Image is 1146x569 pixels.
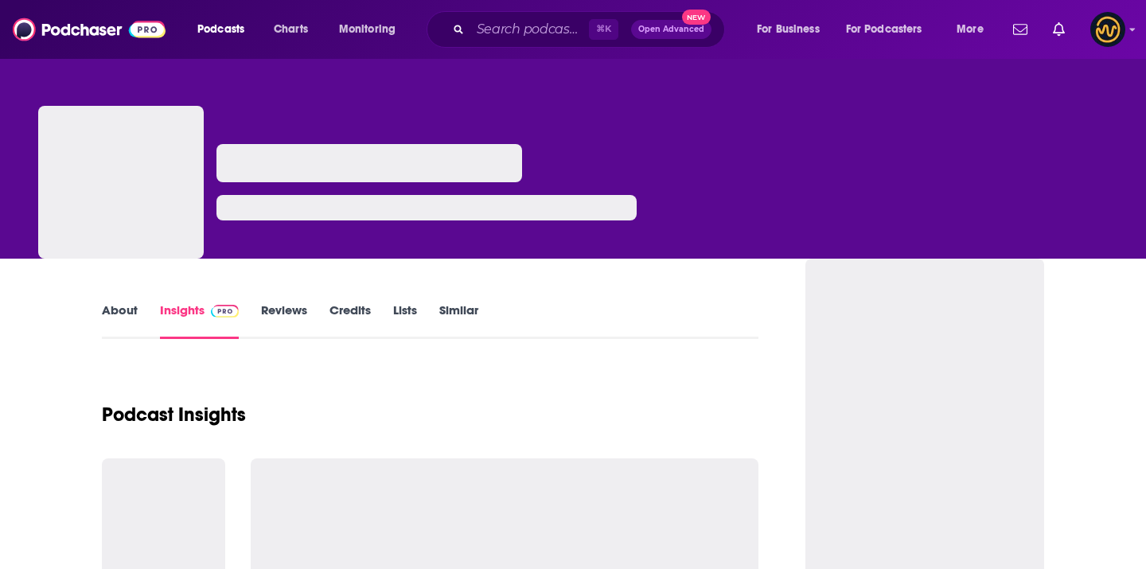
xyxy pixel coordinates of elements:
span: Monitoring [339,18,396,41]
button: open menu [328,17,416,42]
span: For Podcasters [846,18,922,41]
img: Podchaser Pro [211,305,239,318]
a: Similar [439,302,478,339]
img: User Profile [1090,12,1125,47]
button: open menu [836,17,945,42]
button: open menu [945,17,1004,42]
a: InsightsPodchaser Pro [160,302,239,339]
div: Search podcasts, credits, & more... [442,11,740,48]
span: For Business [757,18,820,41]
a: Credits [329,302,371,339]
h1: Podcast Insights [102,403,246,427]
a: Show notifications dropdown [1047,16,1071,43]
img: Podchaser - Follow, Share and Rate Podcasts [13,14,166,45]
button: Open AdvancedNew [631,20,711,39]
span: Podcasts [197,18,244,41]
span: Charts [274,18,308,41]
span: More [957,18,984,41]
button: Show profile menu [1090,12,1125,47]
a: Reviews [261,302,307,339]
input: Search podcasts, credits, & more... [470,17,589,42]
span: New [682,10,711,25]
span: Open Advanced [638,25,704,33]
a: Lists [393,302,417,339]
button: open menu [186,17,265,42]
button: open menu [746,17,840,42]
span: Logged in as LowerStreet [1090,12,1125,47]
a: Charts [263,17,318,42]
a: Show notifications dropdown [1007,16,1034,43]
a: About [102,302,138,339]
span: ⌘ K [589,19,618,40]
